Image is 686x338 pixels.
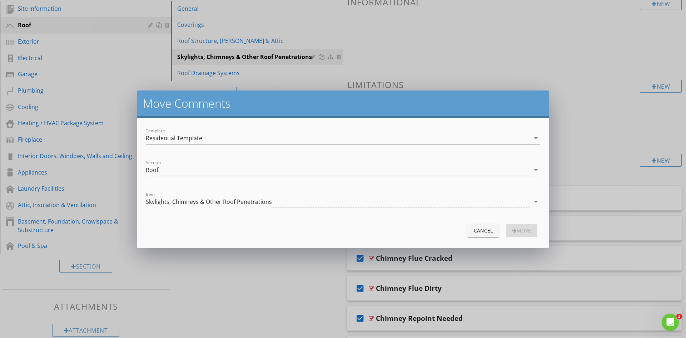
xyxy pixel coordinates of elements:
[662,314,679,331] iframe: Intercom live chat
[467,224,499,237] button: Cancel
[143,96,543,111] h2: move Comments
[532,134,540,142] i: arrow_drop_down
[532,197,540,206] i: arrow_drop_down
[146,167,158,173] div: Roof
[532,166,540,174] i: arrow_drop_down
[676,314,682,319] span: 2
[146,199,272,205] div: Skylights, Chimneys & Other Roof Penetrations
[146,135,202,141] div: Residential Template
[473,227,493,234] div: Cancel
